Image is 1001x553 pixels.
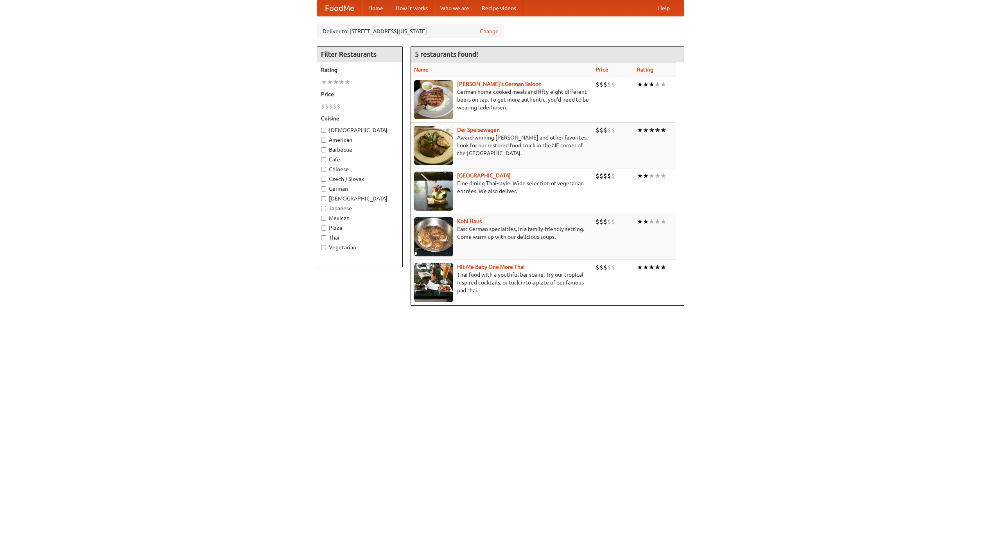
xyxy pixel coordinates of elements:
[337,102,341,111] li: $
[643,126,649,134] li: ★
[596,66,608,73] a: Price
[596,172,599,180] li: $
[321,186,326,191] input: German
[637,172,643,180] li: ★
[329,102,333,111] li: $
[603,263,607,272] li: $
[321,138,326,143] input: American
[649,126,655,134] li: ★
[414,172,453,211] img: satay.jpg
[321,216,326,221] input: Mexican
[414,134,589,157] p: Award-winning [PERSON_NAME] and other favorites. Look for our restored food truck in the NE corne...
[414,179,589,195] p: Fine dining Thai-style. Wide selection of vegetarian entrées. We also deliver.
[321,165,398,173] label: Chinese
[321,90,398,98] h5: Price
[652,0,676,16] a: Help
[655,217,660,226] li: ★
[321,147,326,152] input: Barbecue
[603,80,607,89] li: $
[414,271,589,294] p: Thai food with a youthful bar scene. Try our tropical inspired cocktails, or tuck into a plate of...
[434,0,475,16] a: Who we are
[607,263,611,272] li: $
[321,78,327,86] li: ★
[321,126,398,134] label: [DEMOGRAPHIC_DATA]
[321,225,326,231] input: Pizza
[607,126,611,134] li: $
[607,172,611,180] li: $
[321,245,326,250] input: Vegetarian
[603,126,607,134] li: $
[414,225,589,241] p: East German specialties, in a family-friendly setting. Come warm up with our delicious soups.
[321,102,325,111] li: $
[660,126,666,134] li: ★
[414,80,453,119] img: esthers.jpg
[660,80,666,89] li: ★
[457,218,482,224] a: Kohl Haus
[596,217,599,226] li: $
[649,80,655,89] li: ★
[660,172,666,180] li: ★
[611,217,615,226] li: $
[457,81,542,87] a: [PERSON_NAME]'s German Saloon
[389,0,434,16] a: How it works
[457,127,500,133] a: Der Speisewagen
[660,217,666,226] li: ★
[339,78,344,86] li: ★
[317,47,402,62] h4: Filter Restaurants
[649,172,655,180] li: ★
[655,172,660,180] li: ★
[321,128,326,133] input: [DEMOGRAPHIC_DATA]
[317,0,362,16] a: FoodMe
[414,263,453,302] img: babythai.jpg
[637,217,643,226] li: ★
[317,24,504,38] div: Deliver to: [STREET_ADDRESS][US_STATE]
[321,167,326,172] input: Chinese
[344,78,350,86] li: ★
[362,0,389,16] a: Home
[333,102,337,111] li: $
[603,217,607,226] li: $
[637,80,643,89] li: ★
[321,195,398,202] label: [DEMOGRAPHIC_DATA]
[643,263,649,272] li: ★
[611,172,615,180] li: $
[611,126,615,134] li: $
[475,0,522,16] a: Recipe videos
[321,185,398,193] label: German
[321,234,398,242] label: Thai
[321,177,326,182] input: Czech / Slovak
[637,66,653,73] a: Rating
[333,78,339,86] li: ★
[607,217,611,226] li: $
[414,66,429,73] a: Name
[643,172,649,180] li: ★
[599,263,603,272] li: $
[321,196,326,201] input: [DEMOGRAPHIC_DATA]
[596,126,599,134] li: $
[321,146,398,154] label: Barbecue
[643,80,649,89] li: ★
[321,204,398,212] label: Japanese
[327,78,333,86] li: ★
[457,172,511,179] a: [GEOGRAPHIC_DATA]
[637,263,643,272] li: ★
[599,126,603,134] li: $
[637,126,643,134] li: ★
[321,214,398,222] label: Mexican
[599,80,603,89] li: $
[321,235,326,240] input: Thai
[321,175,398,183] label: Czech / Slovak
[325,102,329,111] li: $
[655,80,660,89] li: ★
[321,224,398,232] label: Pizza
[596,80,599,89] li: $
[599,217,603,226] li: $
[599,172,603,180] li: $
[321,156,398,163] label: Cafe
[611,263,615,272] li: $
[643,217,649,226] li: ★
[321,206,326,211] input: Japanese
